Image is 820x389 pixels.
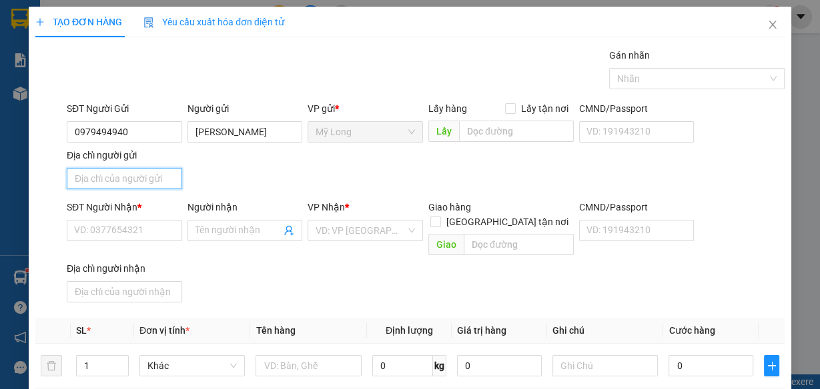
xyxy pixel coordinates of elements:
span: Lấy [428,121,459,142]
div: [PERSON_NAME] [11,27,149,43]
span: Gửi: [11,13,32,27]
div: 0339300097 [159,57,266,76]
div: Người nhận [187,200,303,214]
div: Địa chỉ người nhận [67,261,182,276]
div: 0358018823 [11,43,149,62]
div: VP gửi [308,101,423,116]
button: delete [41,355,62,376]
span: VP Nhận [308,202,345,212]
span: Khác [147,356,238,376]
span: Lấy tận nơi [516,101,574,116]
label: Gán nhãn [609,50,650,61]
span: Yêu cầu xuất hóa đơn điện tử [143,17,284,27]
div: Người gửi [187,101,303,116]
span: Cước hàng [669,325,715,336]
input: Dọc đường [459,121,574,142]
span: plus [35,17,45,27]
span: Lấy hàng [428,103,467,114]
span: kg [433,355,446,376]
span: user-add [284,225,294,236]
span: close [767,19,778,30]
button: plus [764,355,779,376]
span: TẠO ĐƠN HÀNG [35,17,122,27]
div: SĐT Người Nhận [67,200,182,214]
span: Giá trị hàng [457,325,506,336]
div: CMND/Passport [579,101,695,116]
input: Ghi Chú [552,355,659,376]
div: [PERSON_NAME] [159,11,266,41]
input: 0 [457,355,542,376]
th: Ghi chú [547,318,664,344]
button: Close [754,7,791,44]
div: Địa chỉ người gửi [67,148,182,163]
span: Giao [428,234,464,255]
span: plus [765,360,779,371]
span: Tên hàng [256,325,295,336]
span: Đơn vị tính [139,325,189,336]
div: [PERSON_NAME] [159,41,266,57]
span: SL [76,325,87,336]
input: Dọc đường [464,234,574,255]
span: Định lượng [386,325,433,336]
input: Địa chỉ của người gửi [67,168,182,189]
span: Mỹ Long [316,122,415,142]
div: CMND/Passport [579,200,695,214]
div: ẤP 4, [GEOGRAPHIC_DATA], [GEOGRAPHIC_DATA] [11,62,149,110]
div: Mỹ Long [11,11,149,27]
img: icon [143,17,154,28]
input: Địa chỉ của người nhận [67,281,182,302]
div: SĐT Người Gửi [67,101,182,116]
span: Giao hàng [428,202,471,212]
span: Nhận: [159,11,191,25]
input: VD: Bàn, Ghế [256,355,362,376]
span: [GEOGRAPHIC_DATA] tận nơi [441,214,574,229]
